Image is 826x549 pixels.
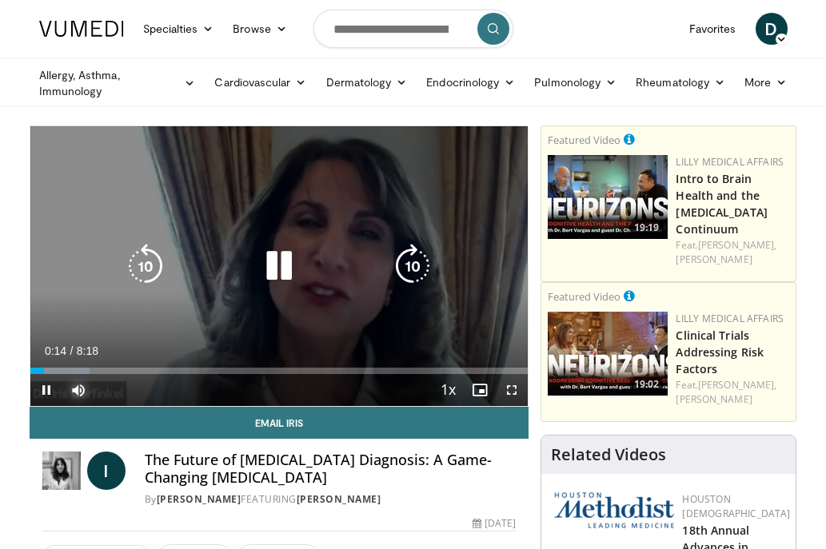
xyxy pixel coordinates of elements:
span: 19:02 [629,377,664,392]
span: 0:14 [45,344,66,357]
button: Fullscreen [496,374,528,406]
a: Cardiovascular [205,66,316,98]
h4: Related Videos [551,445,666,464]
img: Dr. Iris Gorfinkel [42,452,81,490]
a: Dermatology [317,66,417,98]
video-js: Video Player [30,126,529,406]
a: Favorites [680,13,746,45]
h4: The Future of [MEDICAL_DATA] Diagnosis: A Game-Changing [MEDICAL_DATA] [145,452,517,486]
a: Rheumatology [626,66,735,98]
span: 8:18 [77,344,98,357]
a: Intro to Brain Health and the [MEDICAL_DATA] Continuum [676,171,767,237]
button: Playback Rate [432,374,464,406]
a: More [735,66,796,98]
div: Feat. [676,238,789,267]
a: [PERSON_NAME] [297,492,381,506]
a: Clinical Trials Addressing Risk Factors [676,328,764,376]
a: 19:19 [548,155,668,239]
a: [PERSON_NAME], [698,238,776,252]
a: Email Iris [30,407,529,439]
div: [DATE] [473,516,516,531]
div: Feat. [676,378,789,407]
a: Houston [DEMOGRAPHIC_DATA] [682,492,790,520]
a: D [756,13,788,45]
img: 5e4488cc-e109-4a4e-9fd9-73bb9237ee91.png.150x105_q85_autocrop_double_scale_upscale_version-0.2.png [554,492,674,528]
img: VuMedi Logo [39,21,124,37]
button: Mute [62,374,94,406]
input: Search topics, interventions [313,10,513,48]
small: Featured Video [548,289,620,304]
div: Progress Bar [30,368,529,374]
a: [PERSON_NAME], [698,378,776,392]
a: Endocrinology [417,66,525,98]
a: 19:02 [548,312,668,396]
a: I [87,452,126,490]
a: Specialties [134,13,224,45]
a: [PERSON_NAME] [676,253,752,266]
a: Browse [223,13,297,45]
button: Enable picture-in-picture mode [464,374,496,406]
a: Allergy, Asthma, Immunology [30,67,206,99]
span: / [70,344,74,357]
small: Featured Video [548,133,620,147]
a: [PERSON_NAME] [157,492,241,506]
a: [PERSON_NAME] [676,392,752,406]
button: Pause [30,374,62,406]
a: Lilly Medical Affairs [676,155,784,169]
span: 19:19 [629,221,664,235]
img: a80fd508-2012-49d4-b73e-1d4e93549e78.png.150x105_q85_crop-smart_upscale.jpg [548,155,668,239]
div: By FEATURING [145,492,517,507]
img: 1541e73f-d457-4c7d-a135-57e066998777.png.150x105_q85_crop-smart_upscale.jpg [548,312,668,396]
a: Pulmonology [525,66,626,98]
a: Lilly Medical Affairs [676,312,784,325]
